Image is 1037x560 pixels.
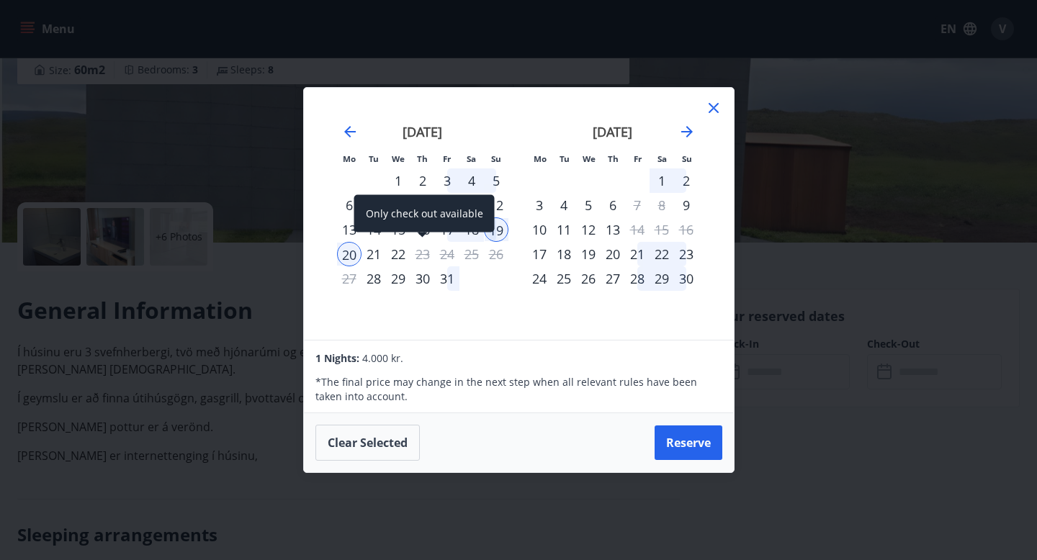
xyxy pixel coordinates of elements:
td: Not available. Saturday, November 8, 2025 [650,193,674,217]
td: Choose Thursday, November 20, 2025 as your check-out date. It’s available. [601,242,625,266]
td: Not available. Sunday, November 16, 2025 [674,217,699,242]
div: Only check in available [362,266,386,291]
div: Only check out available [625,193,650,217]
td: Choose Friday, November 28, 2025 as your check-out date. It’s available. [625,266,650,291]
td: Choose Tuesday, October 21, 2025 as your check-out date. It’s available. [362,242,386,266]
div: 6 [337,193,362,217]
div: 21 [625,242,650,266]
div: 13 [601,217,625,242]
div: 4 [552,193,576,217]
button: Clear selected [315,425,420,461]
td: Choose Wednesday, November 12, 2025 as your check-out date. It’s available. [576,217,601,242]
td: Choose Wednesday, October 8, 2025 as your check-out date. It’s available. [386,193,410,217]
td: Choose Sunday, November 23, 2025 as your check-out date. It’s available. [674,242,699,266]
div: 27 [601,266,625,291]
td: Selected as end date. Monday, October 20, 2025 [337,242,362,266]
td: Choose Saturday, November 22, 2025 as your check-out date. It’s available. [650,242,674,266]
td: Choose Wednesday, October 29, 2025 as your check-out date. It’s available. [386,266,410,291]
td: Choose Friday, October 10, 2025 as your check-out date. It’s available. [435,193,459,217]
small: Mo [534,153,547,164]
small: Mo [343,153,356,164]
div: 29 [386,266,410,291]
td: Choose Thursday, October 9, 2025 as your check-out date. It’s available. [410,193,435,217]
td: Choose Monday, November 3, 2025 as your check-out date. It’s available. [527,193,552,217]
td: Choose Sunday, October 5, 2025 as your check-out date. It’s available. [484,168,508,193]
div: 20 [337,242,362,266]
small: We [583,153,596,164]
td: Selected as start date. Sunday, October 19, 2025 [484,217,508,242]
div: 5 [484,168,508,193]
td: Choose Monday, November 17, 2025 as your check-out date. It’s available. [527,242,552,266]
small: Su [491,153,501,164]
div: 20 [601,242,625,266]
small: Fr [634,153,642,164]
td: Choose Monday, October 6, 2025 as your check-out date. It’s available. [337,193,362,217]
td: Choose Wednesday, October 22, 2025 as your check-out date. It’s available. [386,242,410,266]
td: Choose Saturday, November 1, 2025 as your check-out date. It’s available. [650,168,674,193]
small: Tu [369,153,379,164]
small: Sa [657,153,667,164]
div: Only check in available [674,193,699,217]
span: 1 Nights: [315,351,359,365]
div: 30 [410,266,435,291]
td: Choose Thursday, November 13, 2025 as your check-out date. It’s available. [601,217,625,242]
td: Choose Friday, November 7, 2025 as your check-out date. It’s available. [625,193,650,217]
td: Not available. Saturday, November 15, 2025 [650,217,674,242]
div: Only check in available [484,193,508,217]
td: Choose Thursday, October 30, 2025 as your check-out date. It’s available. [410,266,435,291]
div: 8 [386,193,410,217]
div: Calendar [321,105,717,322]
td: Choose Sunday, October 12, 2025 as your check-out date. It’s available. [484,193,508,217]
td: Choose Wednesday, October 1, 2025 as your check-out date. It’s available. [386,168,410,193]
div: 29 [650,266,674,291]
div: Only check out available [354,195,495,232]
div: 19 [484,217,508,242]
strong: [DATE] [593,123,632,140]
div: 19 [576,242,601,266]
div: 22 [386,242,410,266]
div: 3 [435,168,459,193]
td: Choose Friday, October 3, 2025 as your check-out date. It’s available. [435,168,459,193]
small: Th [608,153,619,164]
td: Choose Wednesday, November 5, 2025 as your check-out date. It’s available. [576,193,601,217]
div: Move forward to switch to the next month. [678,123,696,140]
td: Not available. Saturday, October 11, 2025 [459,193,484,217]
td: Not available. Saturday, October 25, 2025 [459,242,484,266]
div: 11 [552,217,576,242]
p: * The final price may change in the next step when all relevant rules have been taken into account. [315,375,722,404]
td: Choose Tuesday, November 11, 2025 as your check-out date. It’s available. [552,217,576,242]
td: Choose Sunday, November 9, 2025 as your check-out date. It’s available. [674,193,699,217]
small: Th [417,153,428,164]
div: Only check out available [410,242,435,266]
td: Choose Thursday, November 6, 2025 as your check-out date. It’s available. [601,193,625,217]
small: We [392,153,405,164]
div: 4 [459,168,484,193]
div: 7 [362,193,386,217]
div: 30 [674,266,699,291]
td: Choose Monday, October 13, 2025 as your check-out date. It’s available. [337,217,362,242]
td: Choose Sunday, November 30, 2025 as your check-out date. It’s available. [674,266,699,291]
td: Choose Saturday, November 29, 2025 as your check-out date. It’s available. [650,266,674,291]
td: Not available. Monday, October 27, 2025 [337,266,362,291]
strong: [DATE] [403,123,442,140]
div: 5 [576,193,601,217]
button: Reserve [655,425,722,460]
td: Choose Monday, November 24, 2025 as your check-out date. It’s available. [527,266,552,291]
div: 25 [552,266,576,291]
div: 24 [527,266,552,291]
small: Su [682,153,692,164]
td: Choose Sunday, November 2, 2025 as your check-out date. It’s available. [674,168,699,193]
td: Not available. Sunday, October 26, 2025 [484,242,508,266]
div: 3 [527,193,552,217]
td: Choose Monday, November 10, 2025 as your check-out date. It’s available. [527,217,552,242]
td: Not available. Friday, October 24, 2025 [435,242,459,266]
span: 4.000 kr. [362,351,403,365]
small: Sa [467,153,476,164]
div: 22 [650,242,674,266]
td: Choose Tuesday, November 4, 2025 as your check-out date. It’s available. [552,193,576,217]
td: Choose Thursday, November 27, 2025 as your check-out date. It’s available. [601,266,625,291]
td: Choose Thursday, October 2, 2025 as your check-out date. It’s available. [410,168,435,193]
td: Choose Wednesday, November 19, 2025 as your check-out date. It’s available. [576,242,601,266]
td: Choose Thursday, October 23, 2025 as your check-out date. It’s available. [410,242,435,266]
div: 9 [410,193,435,217]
